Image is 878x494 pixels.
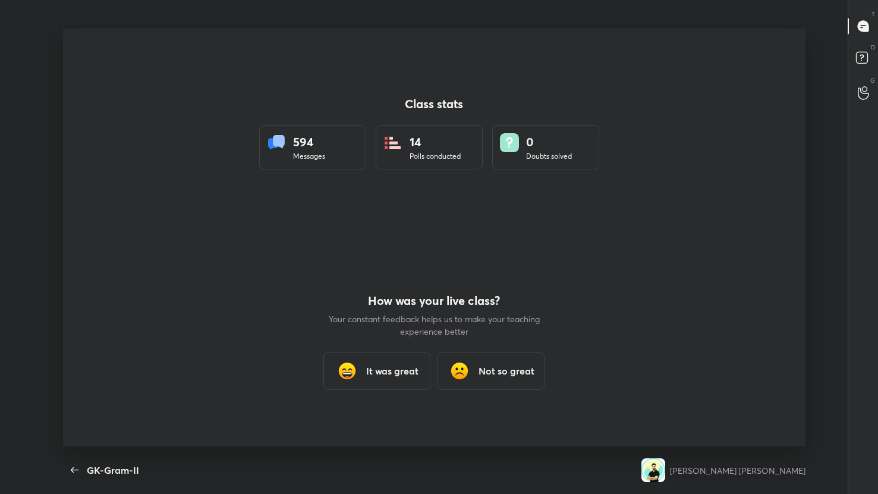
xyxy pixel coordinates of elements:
img: frowning_face_cmp.gif [448,359,471,383]
img: statsPoll.b571884d.svg [383,133,402,152]
p: T [871,10,875,18]
img: grinning_face_with_smiling_eyes_cmp.gif [335,359,359,383]
div: [PERSON_NAME] [PERSON_NAME] [670,464,805,477]
h4: How was your live class? [327,294,541,308]
h3: Not so great [479,364,534,378]
div: Messages [293,151,325,162]
img: statsMessages.856aad98.svg [267,133,286,152]
p: Your constant feedback helps us to make your teaching experience better [327,313,541,338]
h3: It was great [366,364,418,378]
p: G [870,76,875,85]
h4: Class stats [259,97,609,111]
div: GK-Gram-II [87,463,139,477]
p: D [871,43,875,52]
div: 0 [526,133,572,151]
div: 594 [293,133,325,151]
div: 14 [410,133,461,151]
img: cbb332b380cd4d0a9bcabf08f684c34f.jpg [641,458,665,482]
img: doubts.8a449be9.svg [500,133,519,152]
div: Polls conducted [410,151,461,162]
div: Doubts solved [526,151,572,162]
